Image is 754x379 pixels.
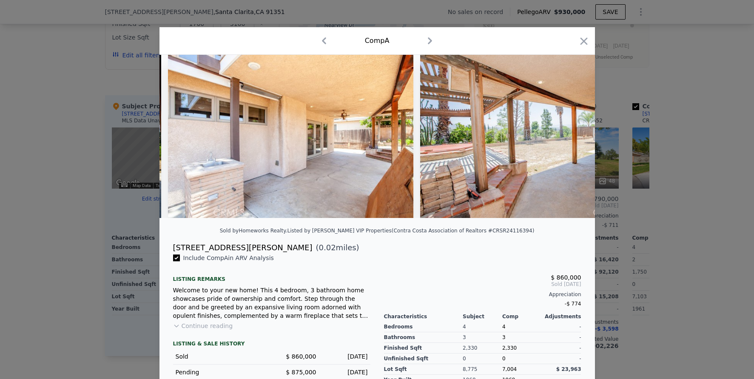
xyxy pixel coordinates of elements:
div: Appreciation [384,291,581,298]
div: 8,775 [463,364,502,375]
span: ( miles) [313,242,359,254]
div: Comp A [365,36,390,46]
div: Comp [502,313,542,320]
span: Sold [DATE] [384,281,581,288]
span: -$ 774 [565,301,581,307]
div: Characteristics [384,313,463,320]
span: 2,330 [502,345,517,351]
span: $ 860,000 [286,353,316,360]
div: Subject [463,313,502,320]
div: 3 [502,332,542,343]
span: 7,004 [502,366,517,372]
div: [STREET_ADDRESS][PERSON_NAME] [173,242,313,254]
div: - [542,354,581,364]
span: 4 [502,324,506,330]
div: Finished Sqft [384,343,463,354]
span: 0.02 [319,243,336,252]
div: Lot Sqft [384,364,463,375]
div: 2,330 [463,343,502,354]
span: $ 875,000 [286,369,316,376]
div: LISTING & SALE HISTORY [173,340,370,349]
button: Continue reading [173,322,233,330]
img: Property Img [168,55,413,218]
div: Bedrooms [384,322,463,332]
img: Property Img [420,55,666,218]
div: Unfinished Sqft [384,354,463,364]
div: - [542,322,581,332]
div: [DATE] [323,368,368,376]
div: 3 [463,332,502,343]
div: Sold [176,352,265,361]
div: Bathrooms [384,332,463,343]
div: Listed by [PERSON_NAME] VIP Properties (Contra Costa Association of Realtors #CRSR24116394) [287,228,534,234]
span: 0 [502,356,506,362]
div: Pending [176,368,265,376]
div: - [542,332,581,343]
span: $ 860,000 [551,274,581,281]
div: Welcome to your new home! This 4 bedroom, 3 bathroom home showcases pride of ownership and comfor... [173,286,370,320]
div: Sold by Homeworks Realty . [220,228,287,234]
div: Adjustments [542,313,581,320]
span: $ 23,963 [556,366,581,372]
div: [DATE] [323,352,368,361]
div: - [542,343,581,354]
div: Listing remarks [173,269,370,283]
div: 4 [463,322,502,332]
span: Include Comp A in ARV Analysis [180,255,277,261]
div: 0 [463,354,502,364]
